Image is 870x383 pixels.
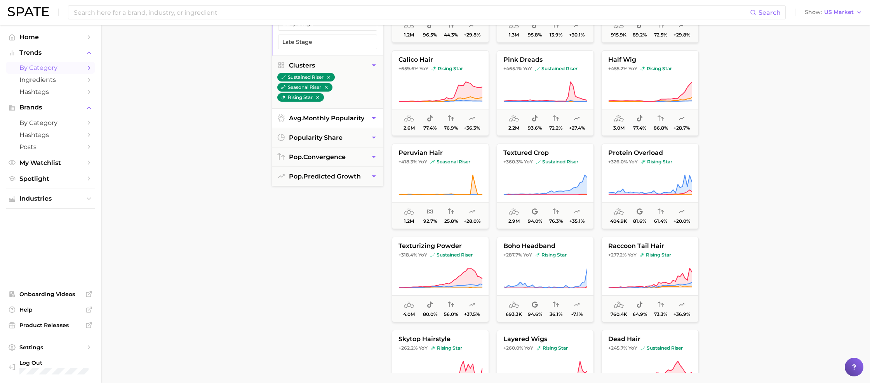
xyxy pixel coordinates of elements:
span: popularity predicted growth: Very Likely [679,300,685,310]
span: Posts [19,143,82,151]
span: 2.2m [508,125,519,131]
span: Search [759,9,781,16]
img: rising star [535,253,540,257]
span: +260.0% [503,345,523,351]
a: Hashtags [6,86,95,98]
button: Late Stage [278,35,377,49]
span: popularity convergence: Very Low Convergence [553,21,559,30]
span: YoY [628,252,637,258]
span: popularity predicted growth: Very Unlikely [574,300,580,310]
img: rising star [431,346,435,350]
span: 73.3% [654,312,667,317]
span: popularity convergence: Low Convergence [448,207,454,217]
span: popularity share [289,134,343,141]
button: sustained riser [277,73,335,81]
img: sustained riser [536,159,541,164]
abbr: popularity index [289,153,303,161]
span: average monthly popularity: Medium Popularity [404,207,414,217]
span: popularity share: TikTok [637,300,643,310]
span: boho headband [497,243,593,250]
span: predicted growth [289,173,361,180]
span: YoY [628,345,637,351]
span: Home [19,33,82,41]
span: texturizing powder [392,243,489,250]
span: Hashtags [19,131,82,139]
button: rising star [277,93,324,102]
img: sustained riser [281,75,285,80]
span: popularity predicted growth: Uncertain [574,114,580,123]
span: +318.4% [398,252,417,258]
span: popularity convergence: High Convergence [658,300,664,310]
span: sustained riser [535,66,578,72]
span: 81.6% [633,218,646,224]
span: popularity share: TikTok [532,114,538,123]
span: YoY [523,66,532,72]
span: My Watchlist [19,159,82,166]
span: 93.6% [528,125,542,131]
span: YoY [629,159,638,165]
span: +465.1% [503,66,522,71]
input: Search here for a brand, industry, or ingredient [73,6,750,19]
span: average monthly popularity: Medium Popularity [509,114,519,123]
img: rising star [640,253,644,257]
span: 61.4% [654,218,667,224]
span: 404.9k [610,218,627,224]
span: popularity predicted growth: Very Likely [469,300,475,310]
span: popularity share: TikTok [532,21,538,30]
a: Product Releases [6,319,95,331]
span: 92.7% [423,218,437,224]
span: +20.0% [673,218,690,224]
span: rising star [431,345,462,351]
abbr: popularity index [289,173,303,180]
span: 94.0% [528,218,542,224]
span: sustained riser [640,345,683,351]
span: Show [805,10,822,14]
button: popularity share [272,128,383,147]
span: average monthly popularity: Medium Popularity [404,21,414,30]
span: +245.7% [608,345,627,351]
span: +30.1% [569,32,585,38]
a: Posts [6,141,95,153]
span: 76.9% [444,125,458,131]
a: Home [6,31,95,43]
span: peruvian hair [392,149,489,156]
span: popularity convergence: High Convergence [448,114,454,123]
span: popularity predicted growth: Likely [574,207,580,217]
img: rising star [536,346,541,350]
img: sustained riser [640,346,645,350]
span: average monthly popularity: Medium Popularity [614,300,624,310]
img: seasonal riser [430,159,435,164]
span: popularity predicted growth: Uncertain [679,207,685,217]
span: average monthly popularity: Medium Popularity [404,114,414,123]
button: calico hair+659.6% YoYrising starrising star2.6m77.4%76.9%+36.3% [392,50,489,136]
span: 95.8% [528,32,542,38]
span: rising star [432,66,463,72]
span: average monthly popularity: Medium Popularity [509,207,519,217]
span: 77.4% [633,125,646,131]
span: Trends [19,49,82,56]
span: sustained riser [536,159,578,165]
button: pop.predicted growth [272,167,383,186]
span: pink dreads [497,56,593,63]
span: +36.3% [464,125,480,131]
button: texturizing powder+318.4% YoYsustained risersustained riser4.0m80.0%56.0%+37.5% [392,237,489,322]
button: half wig+455.2% YoYrising starrising star3.0m77.4%86.8%+28.7% [602,50,699,136]
span: calico hair [392,56,489,63]
span: US Market [824,10,854,14]
span: Help [19,306,82,313]
span: 80.0% [423,312,437,317]
span: 4.0m [403,312,415,317]
a: Settings [6,341,95,353]
span: +287.7% [503,252,522,258]
a: by Category [6,62,95,74]
span: popularity convergence: High Convergence [658,21,664,30]
span: skytop hairstyle [392,336,489,343]
img: SPATE [8,7,49,16]
button: Industries [6,193,95,204]
span: popularity predicted growth: Very Likely [469,114,475,123]
span: +326.0% [608,159,628,165]
span: Product Releases [19,322,82,329]
span: +29.8% [464,32,480,38]
button: raccoon tail hair+277.2% YoYrising starrising star760.4k64.9%73.3%+36.9% [602,237,699,322]
span: -7.1% [571,312,583,317]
